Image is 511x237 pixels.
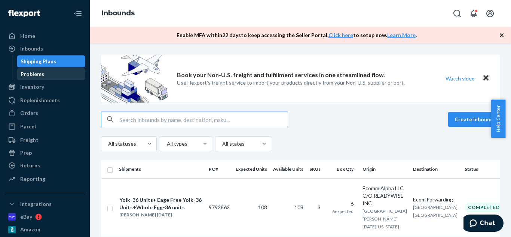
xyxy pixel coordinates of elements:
a: Problems [17,68,86,80]
span: 108 [258,204,267,210]
div: Returns [20,162,40,169]
p: Book your Non-U.S. freight and fulfillment services in one streamlined flow. [177,71,385,79]
button: Open account menu [483,6,498,21]
span: 6 expected [332,209,354,214]
a: Inbounds [4,43,85,55]
a: Freight [4,134,85,146]
a: Shipping Plans [17,55,86,67]
span: 3 [318,204,321,210]
iframe: Opens a widget where you can chat to one of our agents [463,215,504,233]
th: Expected Units [233,160,270,178]
a: Reporting [4,173,85,185]
div: eBay [20,213,32,221]
a: Amazon [4,224,85,236]
th: Origin [359,160,410,178]
div: Completed [465,203,503,212]
a: Orders [4,107,85,119]
a: Replenishments [4,94,85,106]
span: [GEOGRAPHIC_DATA], [GEOGRAPHIC_DATA] [413,204,459,218]
a: Prep [4,147,85,159]
div: Inbounds [20,45,43,52]
ol: breadcrumbs [96,3,141,24]
a: Inventory [4,81,85,93]
a: Home [4,30,85,42]
a: Returns [4,159,85,171]
th: PO# [206,160,233,178]
div: [PERSON_NAME] [DATE] [119,211,202,219]
button: Watch video [441,73,480,84]
button: Open Search Box [450,6,465,21]
a: Learn More [387,32,416,38]
div: Orders [20,109,38,117]
div: Ecomm Alpha LLC C/O READYWISE INC [362,185,407,207]
span: [GEOGRAPHIC_DATA][PERSON_NAME][DATE][US_STATE] [362,208,407,230]
div: Shipping Plans [21,58,56,65]
th: Shipments [116,160,206,178]
div: Prep [20,149,32,157]
button: Create inbound [448,112,500,127]
button: Help Center [491,100,505,138]
input: All statuses [107,140,108,148]
a: Inbounds [102,9,135,17]
a: Click here [328,32,353,38]
div: Freight [20,136,39,144]
div: Yolk-36 Units+Cage Free Yolk-36 Units+Whole Egg-36 units [119,196,202,211]
div: Parcel [20,123,36,130]
img: Flexport logo [8,10,40,17]
td: 9792862 [206,178,233,237]
div: Replenishments [20,97,60,104]
th: Status [462,160,509,178]
button: Integrations [4,198,85,210]
input: Search inbounds by name, destination, msku... [119,112,288,127]
span: 108 [294,204,303,210]
div: Reporting [20,175,45,183]
div: Inventory [20,83,44,91]
th: Box Qty [327,160,359,178]
button: Open notifications [466,6,481,21]
a: Parcel [4,121,85,133]
input: All types [166,140,167,148]
th: Destination [410,160,462,178]
th: Available Units [270,160,306,178]
th: SKUs [306,160,327,178]
a: eBay [4,211,85,223]
div: Integrations [20,200,52,208]
button: Close [481,73,491,84]
button: Close Navigation [70,6,85,21]
div: Ecom Forwarding [413,196,459,203]
p: Enable MFA within 22 days to keep accessing the Seller Portal. to setup now. . [177,31,417,39]
p: Use Flexport’s freight service to import your products directly from your Non-U.S. supplier or port. [177,79,405,86]
div: 6 [330,200,354,207]
div: Amazon [20,226,40,233]
div: Problems [21,70,44,78]
div: Home [20,32,35,40]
